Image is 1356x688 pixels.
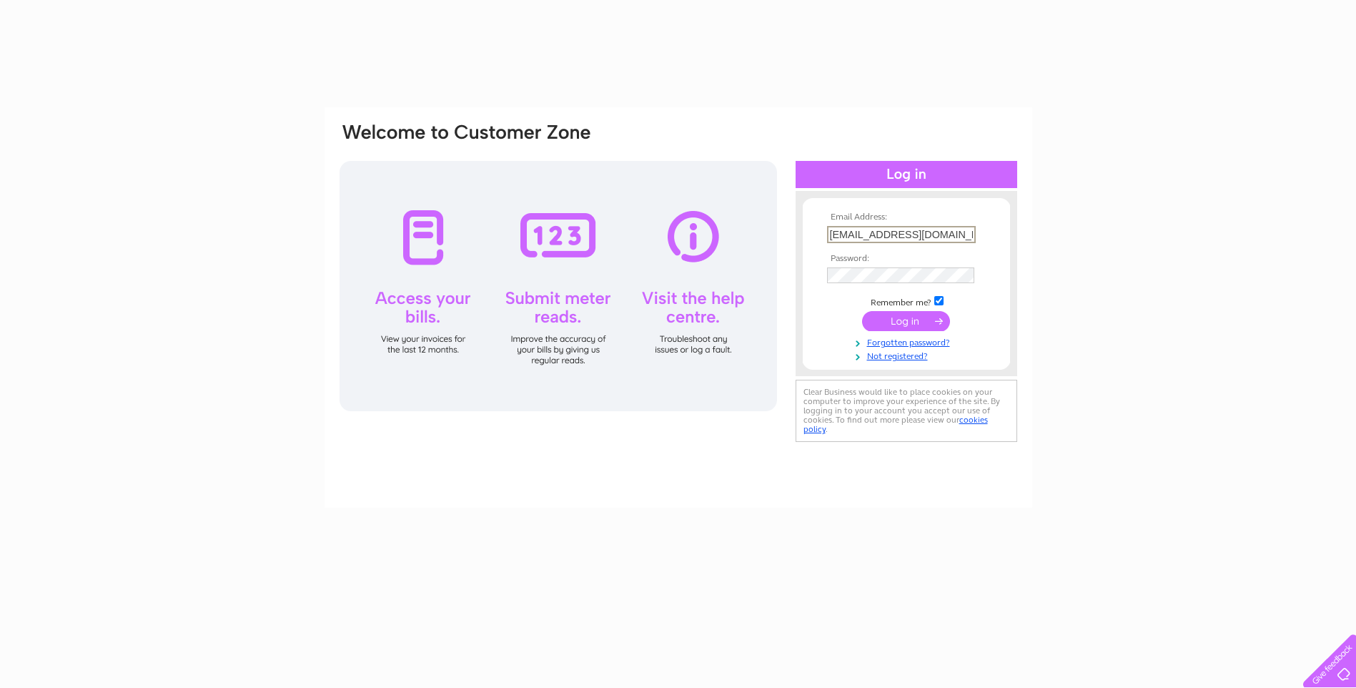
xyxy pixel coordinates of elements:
[827,348,989,362] a: Not registered?
[796,380,1017,442] div: Clear Business would like to place cookies on your computer to improve your experience of the sit...
[823,294,989,308] td: Remember me?
[823,212,989,222] th: Email Address:
[803,415,988,434] a: cookies policy
[823,254,989,264] th: Password:
[827,335,989,348] a: Forgotten password?
[862,311,950,331] input: Submit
